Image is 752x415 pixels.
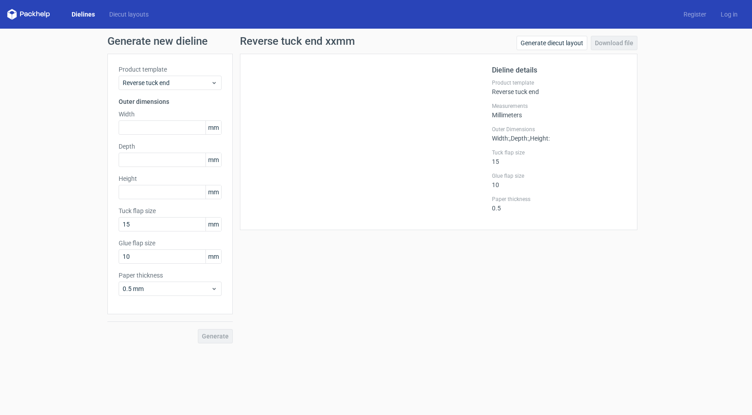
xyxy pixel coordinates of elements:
[492,79,626,95] div: Reverse tuck end
[492,65,626,76] h2: Dieline details
[205,218,221,231] span: mm
[492,172,626,180] label: Glue flap size
[205,121,221,134] span: mm
[123,284,211,293] span: 0.5 mm
[492,196,626,203] label: Paper thickness
[119,65,222,74] label: Product template
[529,135,550,142] span: , Height :
[107,36,645,47] h1: Generate new dieline
[492,149,626,156] label: Tuck flap size
[492,79,626,86] label: Product template
[714,10,745,19] a: Log in
[492,196,626,212] div: 0.5
[119,206,222,215] label: Tuck flap size
[119,239,222,248] label: Glue flap size
[492,135,509,142] span: Width :
[509,135,529,142] span: , Depth :
[492,149,626,165] div: 15
[240,36,355,47] h1: Reverse tuck end xxmm
[119,174,222,183] label: Height
[517,36,587,50] a: Generate diecut layout
[492,103,626,110] label: Measurements
[119,110,222,119] label: Width
[102,10,156,19] a: Diecut layouts
[119,271,222,280] label: Paper thickness
[64,10,102,19] a: Dielines
[676,10,714,19] a: Register
[205,185,221,199] span: mm
[119,97,222,106] h3: Outer dimensions
[492,126,626,133] label: Outer Dimensions
[205,250,221,263] span: mm
[492,103,626,119] div: Millimeters
[123,78,211,87] span: Reverse tuck end
[205,153,221,167] span: mm
[492,172,626,188] div: 10
[119,142,222,151] label: Depth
